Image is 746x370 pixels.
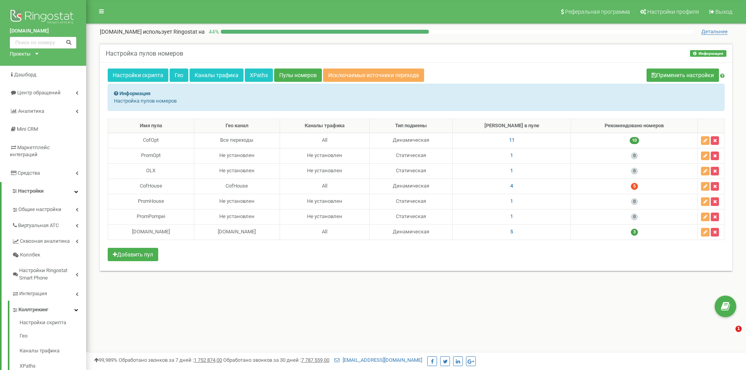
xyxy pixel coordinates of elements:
[280,133,370,148] td: All
[10,51,31,58] div: Проекты
[323,69,424,82] a: Исключаемые источники перехода
[510,152,513,158] span: 1
[111,152,191,159] div: PromOpt
[510,168,513,173] span: 1
[510,183,513,189] span: 4
[111,228,191,236] div: [DOMAIN_NAME]
[194,224,280,240] td: [DOMAIN_NAME]
[630,137,639,144] span: 10
[370,194,453,209] td: Статическая
[194,179,280,194] td: CofHouse
[194,163,280,179] td: Не установлен
[111,213,191,220] div: PromPompei
[143,29,205,35] span: использует Ringostat на
[194,119,280,133] th: Гео канал
[205,28,221,36] p: 44 %
[701,29,728,35] span: Детальнее
[12,248,86,262] a: Коллбек
[194,209,280,224] td: Не установлен
[735,326,742,332] span: 1
[111,198,191,205] div: PromHouse
[571,119,698,133] th: Рекомендовано номеров
[194,194,280,209] td: Не установлен
[370,133,453,148] td: Динамическая
[119,357,222,363] span: Обработано звонков за 7 дней :
[631,229,638,236] span: 3
[370,119,453,133] th: Тип подмены
[19,290,47,298] span: Интеграция
[111,167,191,175] div: OLX
[510,213,513,219] span: 1
[301,357,329,363] u: 7 787 559,00
[370,209,453,224] td: Статическая
[631,213,638,220] span: 0
[10,27,76,35] a: [DOMAIN_NAME]
[12,200,86,217] a: Общие настройки
[106,50,183,57] h5: Настройка пулов номеров
[280,179,370,194] td: All
[565,9,630,15] span: Реферальная программа
[108,119,194,133] th: Имя пула
[18,108,44,114] span: Аналитика
[245,69,273,82] a: XPaths
[370,179,453,194] td: Динамическая
[12,217,86,233] a: Виртуальная АТС
[370,163,453,179] td: Статическая
[280,194,370,209] td: Не установлен
[280,224,370,240] td: All
[280,163,370,179] td: Не установлен
[453,119,571,133] th: [PERSON_NAME] в пуле
[18,188,43,194] span: Настройки
[12,232,86,248] a: Сквозная аналитика
[280,119,370,133] th: Каналы трафика
[100,28,205,36] p: [DOMAIN_NAME]
[20,319,86,328] a: Настройки скрипта
[18,306,48,314] span: Коллтрекинг
[19,267,76,282] span: Настройки Ringostat Smart Phone
[370,224,453,240] td: Динамическая
[190,69,244,82] a: Каналы трафика
[20,328,86,344] a: Гео
[370,148,453,163] td: Статическая
[715,9,732,15] span: Выход
[510,198,513,204] span: 1
[111,137,191,144] div: CofOpt
[280,148,370,163] td: Не установлен
[17,126,38,132] span: Mini CRM
[94,357,117,363] span: 99,989%
[170,69,188,82] a: Гео
[10,144,50,158] span: Маркетплейс интеграций
[20,343,86,359] a: Каналы трафика
[17,90,61,96] span: Центр обращений
[631,168,638,175] span: 0
[12,301,86,317] a: Коллтрекинг
[194,357,222,363] u: 1 752 874,00
[108,248,158,261] button: Добавить пул
[631,183,638,190] span: 5
[510,229,513,235] span: 5
[647,69,719,82] button: Применить настройки
[18,206,61,213] span: Общие настройки
[2,182,86,200] a: Настройки
[10,37,76,49] input: Поиск по номеру
[194,148,280,163] td: Не установлен
[280,209,370,224] td: Не установлен
[194,133,280,148] td: Все переходы
[18,170,40,176] span: Средства
[10,8,76,27] img: Ringostat logo
[223,357,329,363] span: Обработано звонков за 30 дней :
[108,69,168,82] a: Настройки скрипта
[18,222,59,229] span: Виртуальная АТС
[647,9,699,15] span: Настройки профиля
[631,152,638,159] span: 0
[631,198,638,205] span: 0
[509,137,515,143] span: 11
[12,285,86,301] a: Интеграция
[111,182,191,190] div: CofHouse
[12,262,86,285] a: Настройки Ringostat Smart Phone
[20,238,70,245] span: Сквозная аналитика
[20,251,40,259] span: Коллбек
[14,72,36,78] span: Дашборд
[690,50,726,57] button: Информация
[114,97,718,105] p: Настройка пулов номеров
